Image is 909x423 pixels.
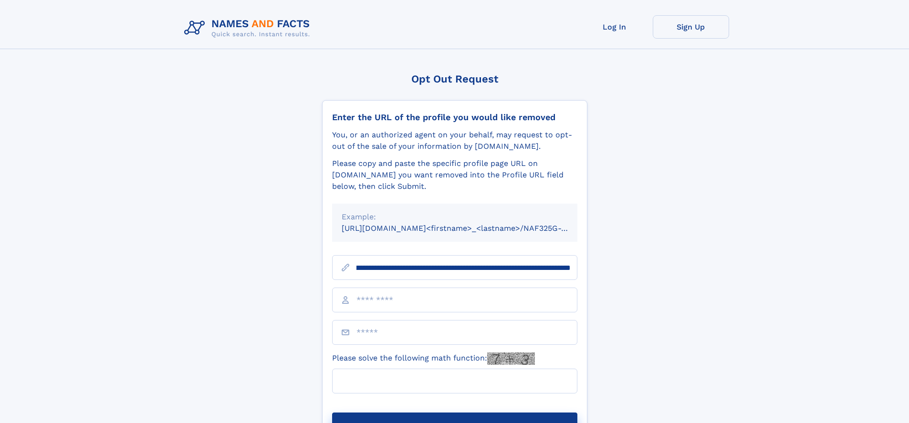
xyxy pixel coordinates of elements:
[332,158,577,192] div: Please copy and paste the specific profile page URL on [DOMAIN_NAME] you want removed into the Pr...
[332,352,535,365] label: Please solve the following math function:
[342,211,568,223] div: Example:
[332,112,577,123] div: Enter the URL of the profile you would like removed
[332,129,577,152] div: You, or an authorized agent on your behalf, may request to opt-out of the sale of your informatio...
[180,15,318,41] img: Logo Names and Facts
[342,224,596,233] small: [URL][DOMAIN_NAME]<firstname>_<lastname>/NAF325G-xxxxxxxx
[322,73,587,85] div: Opt Out Request
[576,15,653,39] a: Log In
[653,15,729,39] a: Sign Up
